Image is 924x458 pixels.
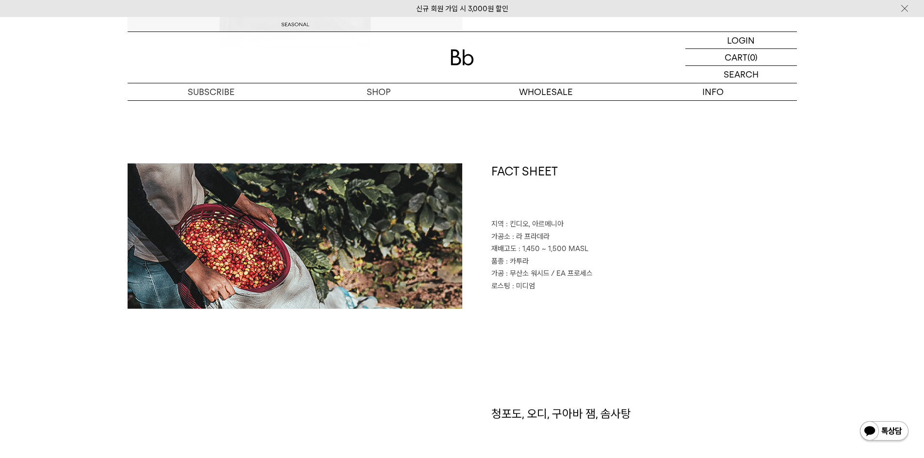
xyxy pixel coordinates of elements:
span: 가공소 [491,232,510,241]
img: 콜롬비아 라 프라데라 디카페인 [128,163,462,309]
span: 품종 [491,257,504,266]
span: : 미디엄 [512,282,535,290]
p: (0) [747,49,758,65]
a: SHOP [295,83,462,100]
span: : 1,450 ~ 1,500 MASL [519,244,588,253]
a: 신규 회원 가입 시 3,000원 할인 [416,4,508,13]
img: 카카오톡 채널 1:1 채팅 버튼 [859,420,909,443]
p: WHOLESALE [462,83,630,100]
span: : 무산소 워시드 / EA 프로세스 [506,269,593,278]
span: : 라 프라데라 [512,232,550,241]
span: 지역 [491,220,504,228]
span: 로스팅 [491,282,510,290]
span: : 카투라 [506,257,529,266]
a: CART (0) [685,49,797,66]
span: 재배고도 [491,244,517,253]
p: CART [725,49,747,65]
span: : 킨디오, 아르메니아 [506,220,564,228]
img: 로고 [451,49,474,65]
a: LOGIN [685,32,797,49]
p: SEARCH [724,66,759,83]
p: LOGIN [727,32,755,48]
h1: FACT SHEET [491,163,797,219]
p: INFO [630,83,797,100]
span: 가공 [491,269,504,278]
a: SUBSCRIBE [128,83,295,100]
